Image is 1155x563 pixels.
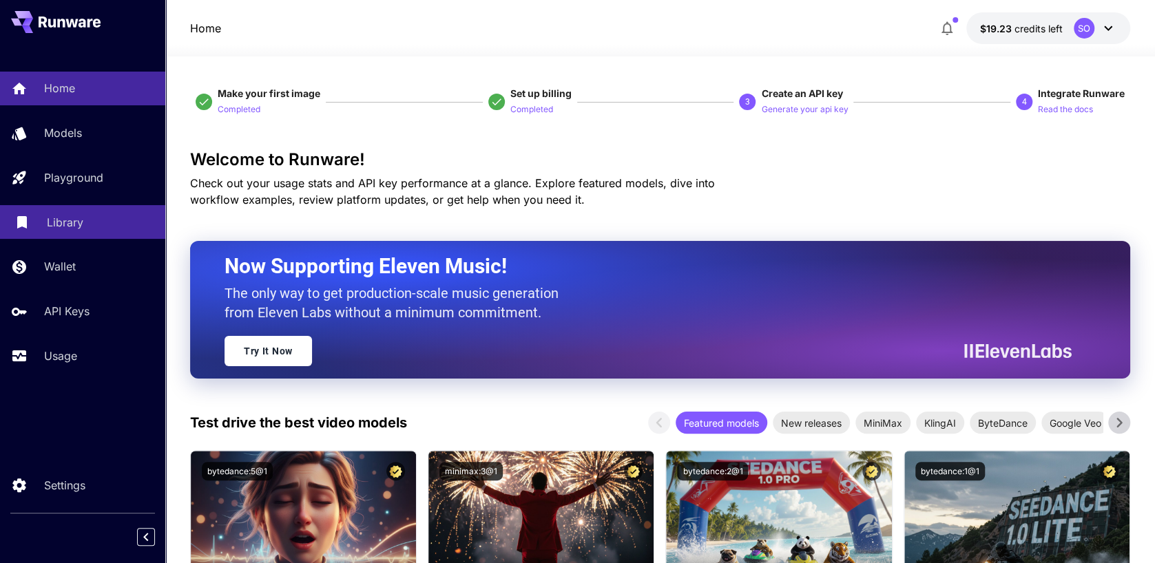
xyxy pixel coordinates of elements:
[44,258,76,275] p: Wallet
[773,416,850,430] span: New releases
[1038,103,1093,116] p: Read the docs
[1014,23,1063,34] span: credits left
[980,23,1014,34] span: $19.23
[676,416,767,430] span: Featured models
[1022,96,1027,108] p: 4
[862,462,881,480] button: Certified Model – Vetted for best performance and includes a commercial license.
[1074,18,1094,39] div: SO
[218,87,320,99] span: Make your first image
[44,80,75,96] p: Home
[190,20,221,36] nav: breadcrumb
[510,87,572,99] span: Set up billing
[761,87,842,99] span: Create an API key
[624,462,643,480] button: Certified Model – Vetted for best performance and includes a commercial license.
[225,284,569,322] p: The only way to get production-scale music generation from Eleven Labs without a minimum commitment.
[966,12,1130,44] button: $19.22735SO
[218,100,260,117] button: Completed
[855,416,911,430] span: MiniMax
[980,21,1063,36] div: $19.22735
[218,103,260,116] p: Completed
[1041,416,1110,430] span: Google Veo
[1038,87,1125,99] span: Integrate Runware
[510,100,553,117] button: Completed
[970,412,1036,434] div: ByteDance
[44,348,77,364] p: Usage
[202,462,273,480] button: bytedance:5@1
[745,96,750,108] p: 3
[44,169,103,186] p: Playground
[1100,462,1118,480] button: Certified Model – Vetted for best performance and includes a commercial license.
[44,477,85,493] p: Settings
[915,462,985,480] button: bytedance:1@1
[676,412,767,434] div: Featured models
[773,412,850,434] div: New releases
[225,253,1061,279] h2: Now Supporting Eleven Music!
[677,462,748,480] button: bytedance:2@1
[190,150,1130,169] h3: Welcome to Runware!
[761,103,848,116] p: Generate your api key
[44,303,90,319] p: API Keys
[916,416,964,430] span: KlingAI
[855,412,911,434] div: MiniMax
[1041,412,1110,434] div: Google Veo
[386,462,405,480] button: Certified Model – Vetted for best performance and includes a commercial license.
[761,100,848,117] button: Generate your api key
[44,125,82,141] p: Models
[916,412,964,434] div: KlingAI
[137,528,155,546] button: Collapse sidebar
[190,176,715,206] span: Check out your usage stats and API key performance at a glance. Explore featured models, dive int...
[47,214,83,231] p: Library
[147,524,165,549] div: Collapse sidebar
[225,336,312,366] a: Try It Now
[439,462,503,480] button: minimax:3@1
[1038,100,1093,117] button: Read the docs
[190,20,221,36] a: Home
[970,416,1036,430] span: ByteDance
[510,103,553,116] p: Completed
[190,412,407,433] p: Test drive the best video models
